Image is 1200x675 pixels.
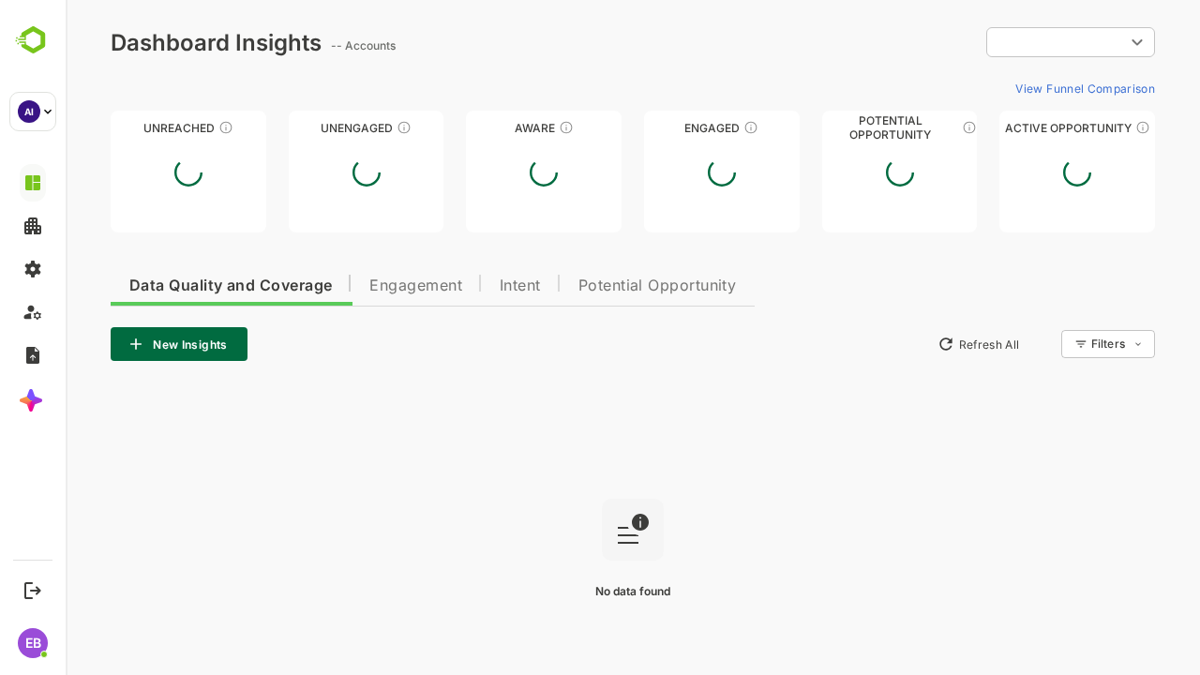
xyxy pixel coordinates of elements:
span: Engagement [304,278,397,293]
span: Data Quality and Coverage [64,278,266,293]
div: Engaged [578,121,734,135]
div: Potential Opportunity [757,121,912,135]
div: These accounts are warm, further nurturing would qualify them to MQAs [678,120,693,135]
div: Aware [400,121,556,135]
div: AI [18,100,40,123]
div: Filters [1026,337,1059,351]
div: Unreached [45,121,201,135]
button: View Funnel Comparison [942,73,1089,103]
div: These accounts have not shown enough engagement and need nurturing [331,120,346,135]
div: EB [18,628,48,658]
button: Logout [20,577,45,603]
span: No data found [530,584,605,598]
div: These accounts have just entered the buying cycle and need further nurturing [493,120,508,135]
ag: -- Accounts [265,38,336,52]
div: These accounts have not been engaged with for a defined time period [153,120,168,135]
div: Filters [1024,327,1089,361]
div: ​ [921,25,1089,59]
button: Refresh All [863,329,962,359]
div: Active Opportunity [934,121,1089,135]
span: Intent [434,278,475,293]
img: BambooboxLogoMark.f1c84d78b4c51b1a7b5f700c9845e183.svg [9,22,57,58]
div: These accounts are MQAs and can be passed on to Inside Sales [896,120,911,135]
button: New Insights [45,327,182,361]
div: These accounts have open opportunities which might be at any of the Sales Stages [1070,120,1085,135]
div: Dashboard Insights [45,29,256,56]
div: Unengaged [223,121,379,135]
span: Potential Opportunity [513,278,671,293]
